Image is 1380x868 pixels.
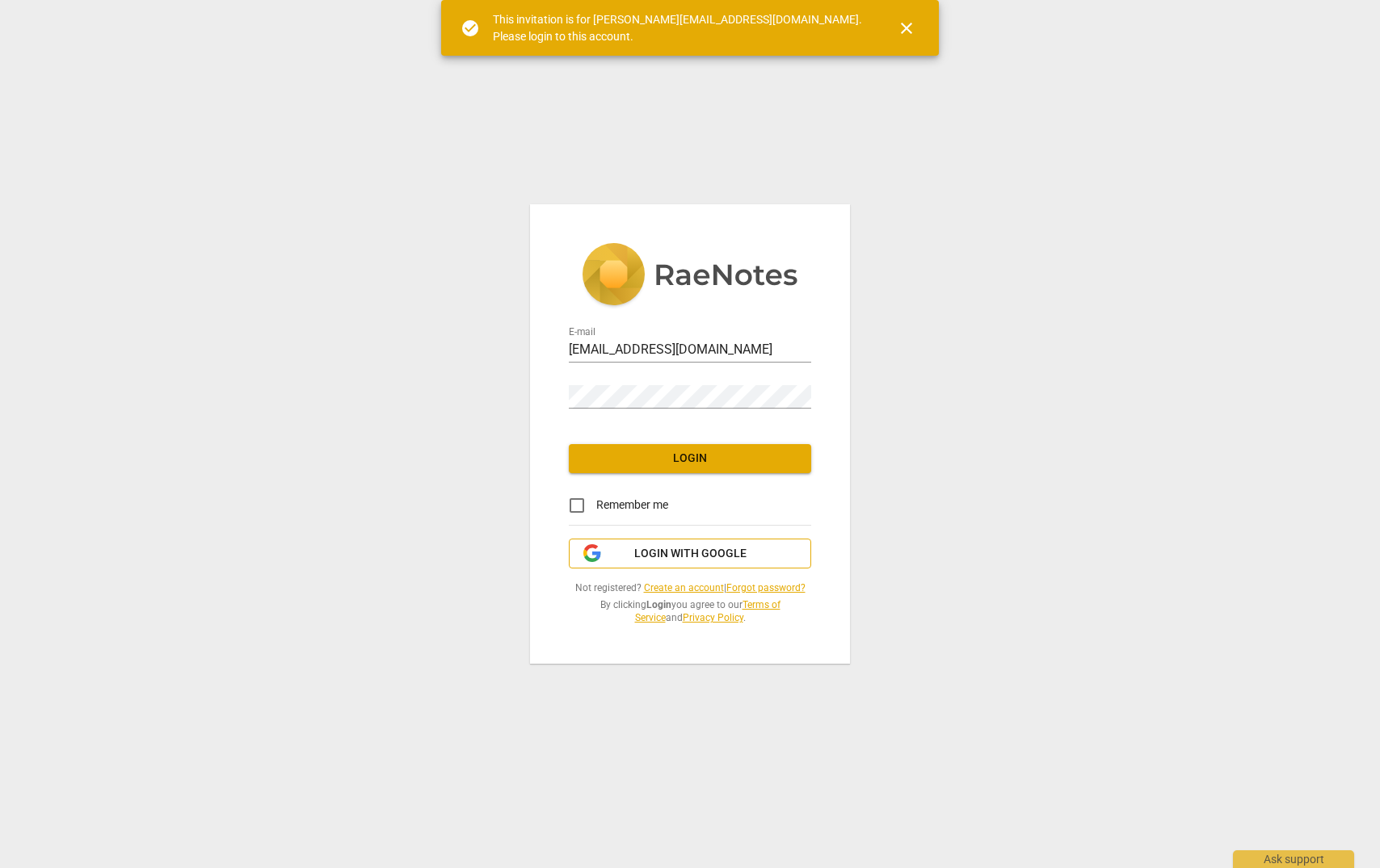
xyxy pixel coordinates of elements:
[683,612,743,623] a: Privacy Policy
[644,582,724,593] a: Create an account
[897,19,916,38] span: close
[646,599,671,610] b: Login
[569,581,811,595] span: Not registered? |
[596,497,668,514] span: Remember me
[493,11,868,44] div: This invitation is for [PERSON_NAME][EMAIL_ADDRESS][DOMAIN_NAME]. Please login to this account.
[887,9,926,48] button: Close
[569,327,595,337] label: E-mail
[569,444,811,473] button: Login
[582,243,798,309] img: 5ac2273c67554f335776073100b6d88f.svg
[569,598,811,625] span: By clicking you agree to our and .
[1233,850,1354,868] div: Ask support
[569,539,811,569] button: Login with Google
[635,599,780,624] a: Terms of Service
[461,19,480,38] span: check_circle
[582,451,798,467] span: Login
[634,546,747,562] span: Login with Google
[726,582,806,593] a: Forgot password?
